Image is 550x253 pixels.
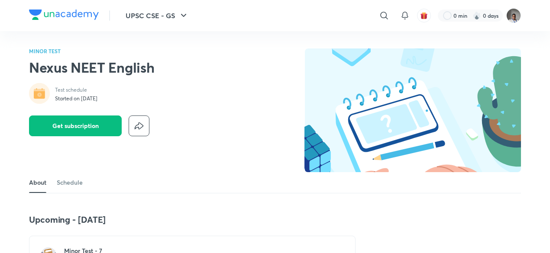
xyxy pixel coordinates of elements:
button: UPSC CSE - GS [120,7,194,24]
span: Get subscription [52,122,99,130]
a: About [29,172,46,193]
h4: Upcoming - [DATE] [29,214,356,225]
p: Test schedule [55,86,97,93]
a: Schedule [57,172,83,193]
img: streak [472,11,481,20]
h2: Nexus NEET English [29,59,154,76]
button: Get subscription [29,115,122,136]
img: Vikram Mathur [506,8,521,23]
p: Started on [DATE] [55,95,97,102]
p: MINOR TEST [29,48,154,54]
img: avatar [420,12,428,19]
img: Company Logo [29,10,99,20]
a: Company Logo [29,10,99,22]
button: avatar [417,9,431,22]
